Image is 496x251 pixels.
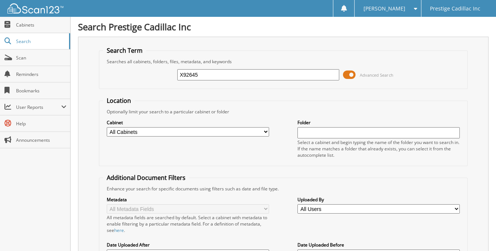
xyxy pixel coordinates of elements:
[16,104,61,110] span: User Reports
[103,186,464,192] div: Enhance your search for specific documents using filters such as date and file type.
[103,58,464,65] div: Searches all cabinets, folders, files, metadata, and keywords
[107,214,269,233] div: All metadata fields are searched by default. Select a cabinet with metadata to enable filtering b...
[297,242,460,248] label: Date Uploaded Before
[360,72,393,78] span: Advanced Search
[107,196,269,203] label: Metadata
[16,88,66,94] span: Bookmarks
[103,97,135,105] legend: Location
[16,71,66,77] span: Reminders
[459,215,496,251] iframe: Chat Widget
[297,196,460,203] label: Uploaded By
[78,21,489,33] h1: Search Prestige Cadillac Inc
[103,108,464,115] div: Optionally limit your search to a particular cabinet or folder
[297,119,460,126] label: Folder
[114,227,124,233] a: here
[7,3,63,13] img: scan123-logo-white.svg
[103,46,146,55] legend: Search Term
[297,139,460,158] div: Select a cabinet and begin typing the name of the folder you want to search in. If the name match...
[107,119,269,126] label: Cabinet
[16,38,65,45] span: Search
[107,242,269,248] label: Date Uploaded After
[430,6,480,11] span: Prestige Cadillac Inc
[103,174,189,182] legend: Additional Document Filters
[16,22,66,28] span: Cabinets
[16,137,66,143] span: Announcements
[16,55,66,61] span: Scan
[16,120,66,127] span: Help
[364,6,405,11] span: [PERSON_NAME]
